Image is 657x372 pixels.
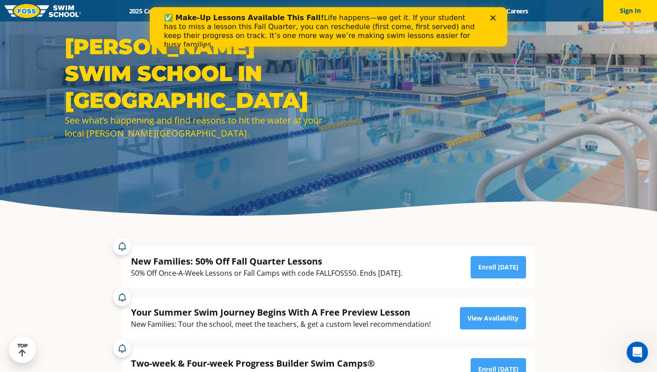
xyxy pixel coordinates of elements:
div: TOP [17,343,28,357]
iframe: Intercom live chat banner [150,7,507,47]
a: View Availability [460,307,526,329]
img: FOSS Swim School Logo [4,4,81,18]
a: Enroll [DATE] [471,256,526,278]
div: Close [341,8,350,13]
div: Life happens—we get it. If your student has to miss a lesson this Fall Quarter, you can reschedul... [14,6,329,42]
a: Schools [177,7,215,15]
a: Careers [499,7,536,15]
a: Swim Path® Program [215,7,293,15]
div: New Families: Tour the school, meet the teachers, & get a custom level recommendation! [131,318,431,330]
div: Your Summer Swim Journey Begins With A Free Preview Lesson [131,306,431,318]
h1: [PERSON_NAME] Swim School in [GEOGRAPHIC_DATA] [65,33,324,114]
div: See what’s happening and find reasons to hit the water at your local [PERSON_NAME][GEOGRAPHIC_DATA]. [65,114,324,140]
iframe: Intercom live chat [627,342,648,363]
div: 50% Off Once-A-Week Lessons or Fall Camps with code FALLFOSS50. Ends [DATE]. [131,267,402,279]
div: New Families: 50% Off Fall Quarter Lessons [131,255,402,267]
a: Blog [471,7,499,15]
a: Swim Like [PERSON_NAME] [376,7,471,15]
b: ✅ Make-Up Lessons Available This Fall! [14,6,174,15]
div: Two-week & Four-week Progress Builder Swim Camps® [131,357,375,369]
a: 2025 Calendar [121,7,177,15]
a: About [PERSON_NAME] [293,7,376,15]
